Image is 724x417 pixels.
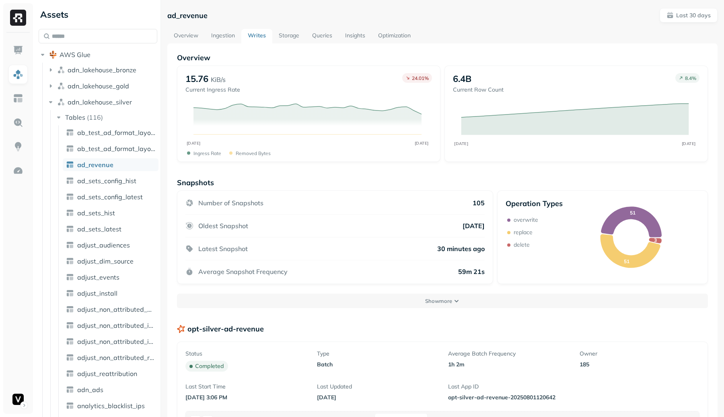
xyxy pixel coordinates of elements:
[654,237,657,243] text: 3
[339,29,372,43] a: Insights
[372,29,417,43] a: Optimization
[66,177,74,185] img: table
[63,367,158,380] a: adjust_reattribution
[66,305,74,313] img: table
[185,350,305,358] p: Status
[66,337,74,345] img: table
[63,319,158,332] a: adjust_non_attributed_iap
[66,225,74,233] img: table
[463,222,485,230] p: [DATE]
[13,117,23,128] img: Query Explorer
[63,399,158,412] a: analytics_blacklist_ips
[49,51,57,59] img: root
[39,48,157,61] button: AWS Glue
[77,402,145,410] span: analytics_blacklist_ips
[77,129,155,137] span: ab_test_ad_format_layout_config_hist
[63,174,158,187] a: ad_sets_config_hist
[236,150,271,156] p: Removed bytes
[65,113,85,121] span: Tables
[198,268,288,276] p: Average Snapshot Frequency
[63,190,158,203] a: ad_sets_config_latest
[13,45,23,55] img: Dashboard
[68,82,129,90] span: adn_lakehouse_gold
[66,402,74,410] img: table
[57,82,65,90] img: namespace
[47,96,158,108] button: adn_lakehouse_silver
[63,271,158,284] a: adjust_events
[13,141,23,152] img: Insights
[77,193,143,201] span: ad_sets_config_latest
[580,361,699,368] p: 185
[682,141,696,146] tspan: [DATE]
[458,268,485,276] p: 59m 21s
[630,210,636,216] text: 51
[77,225,121,233] span: ad_sets_latest
[63,287,158,300] a: adjust_install
[317,361,437,368] p: batch
[68,66,136,74] span: adn_lakehouse_bronze
[66,209,74,217] img: table
[306,29,339,43] a: Queries
[66,354,74,362] img: table
[13,93,23,104] img: Asset Explorer
[39,8,157,21] div: Assets
[77,161,113,169] span: ad_revenue
[514,241,530,249] p: delete
[77,386,103,394] span: adn_ads
[77,257,134,265] span: adjust_dim_source
[198,222,248,230] p: Oldest Snapshot
[63,223,158,235] a: ad_sets_latest
[448,361,568,368] p: 1h 2m
[198,199,263,207] p: Number of Snapshots
[87,113,103,121] p: ( 116 )
[57,98,65,106] img: namespace
[63,351,158,364] a: adjust_non_attributed_reattribution
[77,177,136,185] span: ad_sets_config_hist
[47,63,158,76] button: adn_lakehouse_bronze
[580,350,699,358] p: Owner
[63,158,158,171] a: ad_revenue
[63,383,158,396] a: adn_ads
[241,29,272,43] a: Writes
[317,383,437,390] p: Last Updated
[167,29,205,43] a: Overview
[193,150,221,156] p: Ingress Rate
[66,289,74,297] img: table
[66,386,74,394] img: table
[77,273,119,281] span: adjust_events
[77,305,155,313] span: adjust_non_attributed_ad_revenue
[66,145,74,153] img: table
[473,199,485,207] p: 105
[317,394,437,401] p: [DATE]
[55,111,158,124] button: Tables(116)
[448,394,568,401] p: opt-silver-ad-revenue-20250801120642
[63,206,158,219] a: ad_sets_hist
[412,75,429,81] p: 24.01 %
[415,141,429,146] tspan: [DATE]
[66,370,74,378] img: table
[185,86,240,94] p: Current Ingress Rate
[685,75,696,81] p: 8.4 %
[60,51,90,59] span: AWS Glue
[211,75,226,84] p: KiB/s
[66,241,74,249] img: table
[77,145,155,153] span: ab_test_ad_format_layout_config_latest
[66,129,74,137] img: table
[185,383,305,390] p: Last Start Time
[47,80,158,92] button: adn_lakehouse_gold
[198,245,248,253] p: Latest Snapshot
[272,29,306,43] a: Storage
[514,216,538,224] p: overwrite
[624,258,629,264] text: 51
[187,324,264,333] p: opt-silver-ad-revenue
[77,209,115,217] span: ad_sets_hist
[12,394,24,405] img: Voodoo
[177,294,708,308] button: Showmore
[77,337,155,345] span: adjust_non_attributed_install
[437,245,485,253] p: 30 minutes ago
[57,66,65,74] img: namespace
[317,350,437,358] p: Type
[63,142,158,155] a: ab_test_ad_format_layout_config_latest
[205,29,241,43] a: Ingestion
[195,362,224,370] p: completed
